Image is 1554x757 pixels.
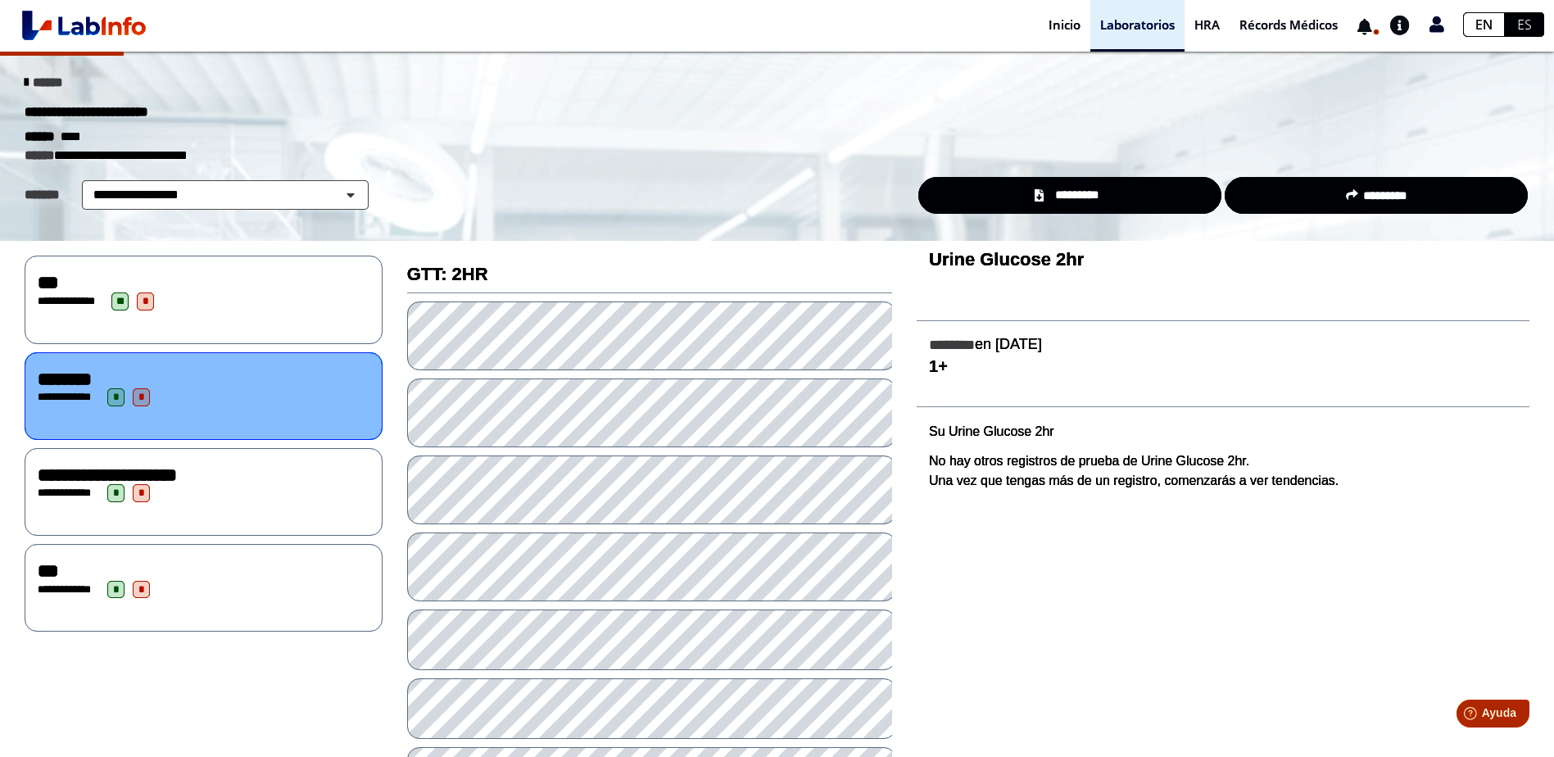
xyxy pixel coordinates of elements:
[929,451,1517,491] p: No hay otros registros de prueba de Urine Glucose 2hr. Una vez que tengas más de un registro, com...
[1463,12,1505,37] a: EN
[929,336,1517,355] h5: en [DATE]
[929,357,1517,378] h4: 1+
[929,249,1084,270] b: Urine Glucose 2hr
[407,264,488,284] b: GTT: 2HR
[1505,12,1544,37] a: ES
[1194,16,1220,33] span: HRA
[1408,693,1536,739] iframe: Help widget launcher
[929,422,1517,442] p: Su Urine Glucose 2hr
